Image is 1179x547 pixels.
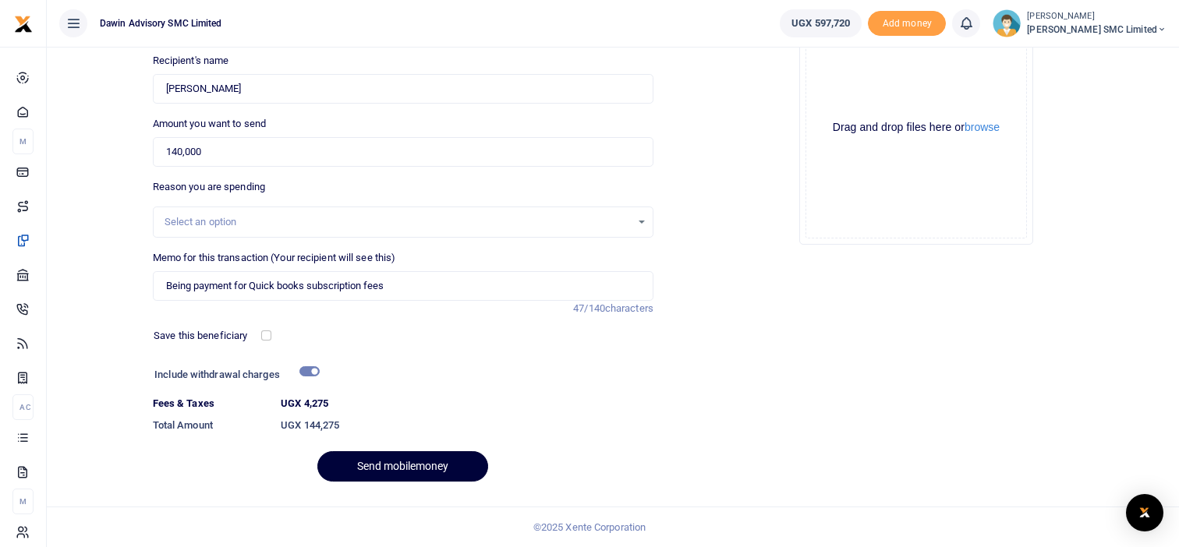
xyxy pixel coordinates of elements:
[12,129,34,154] li: M
[12,394,34,420] li: Ac
[154,328,247,344] label: Save this beneficiary
[317,451,488,482] button: Send mobilemoney
[993,9,1021,37] img: profile-user
[153,116,266,132] label: Amount you want to send
[780,9,862,37] a: UGX 597,720
[965,122,1000,132] button: browse
[153,250,396,266] label: Memo for this transaction (Your recipient will see this)
[147,396,275,411] dt: Fees & Taxes
[154,369,313,381] h6: Include withdrawal charges
[153,179,265,195] label: Reason you are spending
[281,396,328,411] label: UGX 4,275
[806,120,1026,135] div: Drag and drop files here or
[1027,23,1167,37] span: [PERSON_NAME] SMC Limited
[868,11,946,37] span: Add money
[153,271,653,301] input: Enter extra information
[153,53,229,69] label: Recipient's name
[94,16,228,30] span: Dawin Advisory SMC Limited
[993,9,1167,37] a: profile-user [PERSON_NAME] [PERSON_NAME] SMC Limited
[605,302,653,314] span: characters
[165,214,631,230] div: Select an option
[1027,10,1167,23] small: [PERSON_NAME]
[791,16,850,31] span: UGX 597,720
[12,489,34,514] li: M
[153,74,653,104] input: Loading name...
[153,419,269,432] h6: Total Amount
[281,419,653,432] h6: UGX 144,275
[153,137,653,167] input: UGX
[868,16,946,28] a: Add money
[1126,494,1163,531] div: Open Intercom Messenger
[14,17,33,29] a: logo-small logo-large logo-large
[14,15,33,34] img: logo-small
[799,11,1033,245] div: File Uploader
[868,11,946,37] li: Toup your wallet
[774,9,868,37] li: Wallet ballance
[573,302,605,314] span: 47/140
